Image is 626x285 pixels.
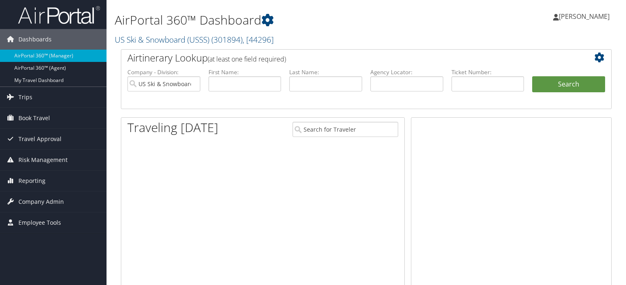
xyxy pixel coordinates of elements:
[18,5,100,25] img: airportal-logo.png
[559,12,610,21] span: [PERSON_NAME]
[18,87,32,107] span: Trips
[451,68,524,76] label: Ticket Number:
[532,76,605,93] button: Search
[115,11,450,29] h1: AirPortal 360™ Dashboard
[293,122,398,137] input: Search for Traveler
[115,34,274,45] a: US Ski & Snowboard (USSS)
[209,68,281,76] label: First Name:
[18,150,68,170] span: Risk Management
[553,4,618,29] a: [PERSON_NAME]
[18,171,45,191] span: Reporting
[289,68,362,76] label: Last Name:
[18,29,52,50] span: Dashboards
[127,51,564,65] h2: Airtinerary Lookup
[18,212,61,233] span: Employee Tools
[18,129,61,149] span: Travel Approval
[211,34,243,45] span: ( 301894 )
[127,68,200,76] label: Company - Division:
[18,108,50,128] span: Book Travel
[18,192,64,212] span: Company Admin
[127,119,218,136] h1: Traveling [DATE]
[208,55,286,64] span: (at least one field required)
[243,34,274,45] span: , [ 44296 ]
[370,68,443,76] label: Agency Locator:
